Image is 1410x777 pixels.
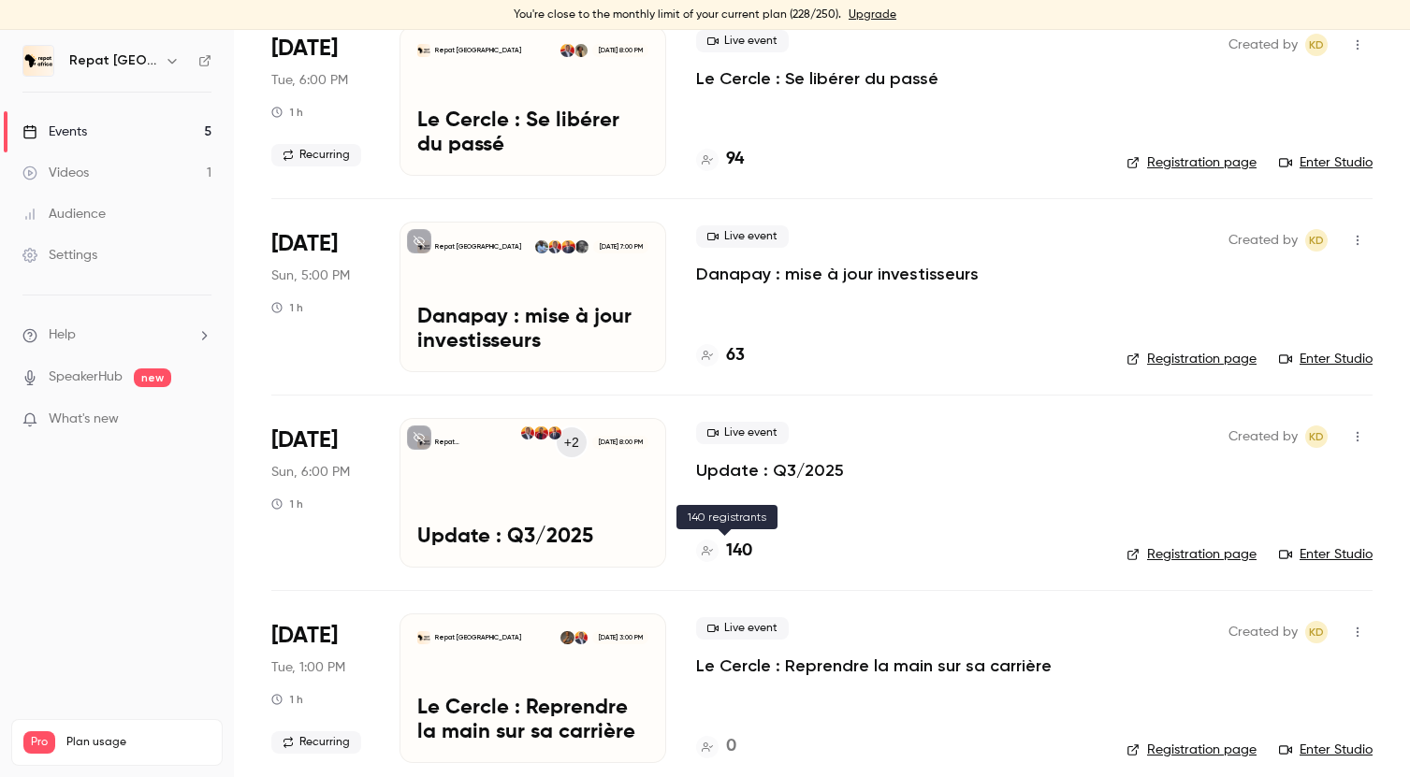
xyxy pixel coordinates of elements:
[22,246,97,265] div: Settings
[417,631,430,644] img: Le Cercle : Reprendre la main sur sa carrière
[271,144,361,166] span: Recurring
[435,242,521,252] p: Repat [GEOGRAPHIC_DATA]
[66,735,211,750] span: Plan usage
[271,496,303,511] div: 1 h
[271,418,370,568] div: Sep 28 Sun, 8:00 PM (Europe/Brussels)
[435,438,520,447] p: Repat [GEOGRAPHIC_DATA]
[271,621,338,651] span: [DATE]
[1228,34,1298,56] span: Created by
[271,34,338,64] span: [DATE]
[400,26,666,176] a: Le Cercle : Se libérer du passéRepat [GEOGRAPHIC_DATA]Oumou DiarissoKara Diaby[DATE] 8:00 PMLe Ce...
[726,734,736,759] h4: 0
[535,240,548,253] img: Demba Dembele
[134,368,171,387] span: new
[417,525,648,550] p: Update : Q3/2025
[696,147,744,172] a: 94
[1305,621,1328,643] span: Kara Diaby
[271,229,338,259] span: [DATE]
[1127,741,1257,759] a: Registration page
[271,692,303,707] div: 1 h
[560,631,574,644] img: Hannah Dehauteur
[696,655,1052,677] a: Le Cercle : Reprendre la main sur sa carrière
[696,459,844,482] a: Update : Q3/2025
[696,539,752,564] a: 140
[696,343,745,368] a: 63
[592,44,647,57] span: [DATE] 8:00 PM
[696,617,789,640] span: Live event
[417,109,648,158] p: Le Cercle : Se libérer du passé
[696,30,789,52] span: Live event
[574,44,588,57] img: Oumou Diarisso
[1228,621,1298,643] span: Created by
[1228,425,1298,448] span: Created by
[521,426,534,439] img: Kara Diaby
[22,325,211,345] li: help-dropdown-opener
[1279,350,1373,368] a: Enter Studio
[271,731,361,754] span: Recurring
[696,225,789,248] span: Live event
[49,410,119,429] span: What's new
[22,205,106,223] div: Audience
[400,613,666,763] a: Le Cercle : Reprendre la main sur sa carrièreRepat [GEOGRAPHIC_DATA]Kara DiabyHannah Dehauteur[DA...
[726,539,752,564] h4: 140
[22,122,87,141] div: Events
[1228,229,1298,252] span: Created by
[23,46,53,76] img: Repat Africa
[271,658,345,677] span: Tue, 1:00 PM
[1127,545,1257,564] a: Registration page
[271,71,348,90] span: Tue, 6:00 PM
[400,222,666,371] a: Danapay : mise à jour investisseursRepat [GEOGRAPHIC_DATA]Moussa DembeleMounir TelkassKara DiabyD...
[1309,425,1324,448] span: KD
[534,426,547,439] img: Fatoumata Dia
[1279,741,1373,759] a: Enter Studio
[271,222,370,371] div: Sep 28 Sun, 7:00 PM (Europe/Paris)
[271,425,338,455] span: [DATE]
[560,44,574,57] img: Kara Diaby
[696,422,789,444] span: Live event
[22,164,89,182] div: Videos
[417,697,648,745] p: Le Cercle : Reprendre la main sur sa carrière
[1279,545,1373,564] a: Enter Studio
[23,731,55,754] span: Pro
[593,240,647,253] span: [DATE] 7:00 PM
[592,631,647,644] span: [DATE] 3:00 PM
[575,240,589,253] img: Moussa Dembele
[548,426,561,439] img: Mounir Telkass
[49,325,76,345] span: Help
[1127,153,1257,172] a: Registration page
[1279,153,1373,172] a: Enter Studio
[726,343,745,368] h4: 63
[417,306,648,354] p: Danapay : mise à jour investisseurs
[417,44,430,57] img: Le Cercle : Se libérer du passé
[696,734,736,759] a: 0
[849,7,896,22] a: Upgrade
[271,26,370,176] div: Sep 23 Tue, 8:00 PM (Europe/Paris)
[271,105,303,120] div: 1 h
[1127,350,1257,368] a: Registration page
[69,51,157,70] h6: Repat [GEOGRAPHIC_DATA]
[189,411,211,428] iframe: Noticeable Trigger
[271,300,303,315] div: 1 h
[561,240,574,253] img: Mounir Telkass
[1305,34,1328,56] span: Kara Diaby
[696,67,938,90] a: Le Cercle : Se libérer du passé
[271,266,350,285] span: Sun, 5:00 PM
[548,240,561,253] img: Kara Diaby
[1309,34,1324,56] span: KD
[592,436,647,449] span: [DATE] 8:00 PM
[435,46,521,55] p: Repat [GEOGRAPHIC_DATA]
[1309,229,1324,252] span: KD
[696,263,979,285] a: Danapay : mise à jour investisseurs
[555,425,589,459] div: +2
[574,631,588,644] img: Kara Diaby
[271,613,370,763] div: Sep 30 Tue, 1:00 PM (Africa/Abidjan)
[726,147,744,172] h4: 94
[400,418,666,568] a: Update : Q3/2025Repat [GEOGRAPHIC_DATA]+2Mounir TelkassFatoumata DiaKara Diaby[DATE] 8:00 PMUpdat...
[1305,425,1328,448] span: Kara Diaby
[271,463,350,482] span: Sun, 6:00 PM
[1305,229,1328,252] span: Kara Diaby
[49,367,123,387] a: SpeakerHub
